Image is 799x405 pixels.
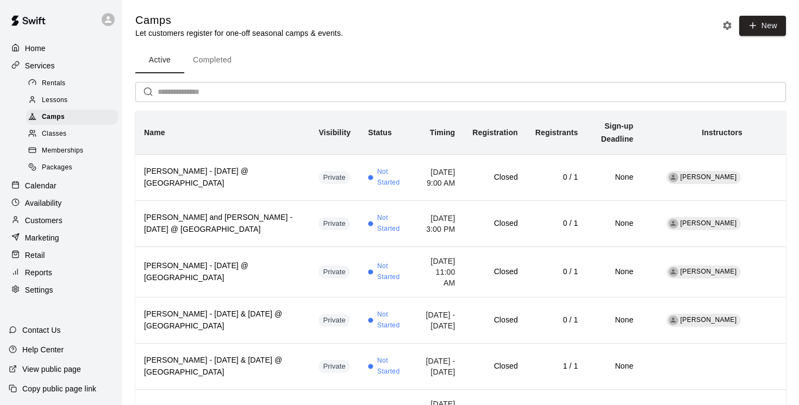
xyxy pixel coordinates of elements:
[319,314,350,327] div: This service is hidden, and can only be accessed via a direct link
[184,47,240,73] button: Completed
[472,218,517,230] h6: Closed
[9,178,114,194] a: Calendar
[535,172,578,183] h6: 0 / 1
[25,284,53,295] p: Settings
[319,173,350,183] span: Private
[415,200,464,246] td: [DATE] 3:00 PM
[9,247,114,263] a: Retail
[472,128,517,137] b: Registration
[25,215,63,226] p: Customers
[26,126,118,142] div: Classes
[26,92,122,109] a: Lessons
[535,266,578,278] h6: 0 / 1
[415,343,464,389] td: [DATE] - [DATE]
[25,198,62,208] p: Availability
[144,260,301,284] h6: [PERSON_NAME] - [DATE] @ [GEOGRAPHIC_DATA]
[42,78,66,89] span: Rentals
[735,21,786,30] a: New
[22,344,64,355] p: Help Center
[472,360,517,372] h6: Closed
[26,93,118,108] div: Lessons
[377,213,406,235] span: Not Started
[595,314,633,326] h6: None
[319,360,350,373] div: This service is hidden, and can only be accessed via a direct link
[25,43,46,54] p: Home
[42,145,83,156] span: Memberships
[377,261,406,283] span: Not Started
[681,219,737,227] span: [PERSON_NAME]
[739,16,786,36] button: New
[144,128,165,137] b: Name
[415,154,464,200] td: [DATE] 9:00 AM
[377,309,406,331] span: Not Started
[472,172,517,183] h6: Closed
[415,246,464,297] td: [DATE] 11:00 AM
[319,362,350,372] span: Private
[26,76,118,91] div: Rentals
[9,264,114,281] div: Reports
[319,267,350,277] span: Private
[681,268,737,275] span: [PERSON_NAME]
[26,109,122,126] a: Camps
[25,232,59,243] p: Marketing
[42,162,72,173] span: Packages
[42,129,66,140] span: Classes
[144,308,301,332] h6: [PERSON_NAME] - [DATE] & [DATE] @ [GEOGRAPHIC_DATA]
[9,195,114,211] div: Availability
[595,360,633,372] h6: None
[430,128,455,137] b: Timing
[681,173,737,181] span: [PERSON_NAME]
[595,218,633,230] h6: None
[319,128,351,137] b: Visibility
[26,143,118,159] div: Memberships
[319,219,350,229] span: Private
[9,212,114,229] a: Customers
[472,314,517,326] h6: Closed
[26,160,122,176] a: Packages
[9,58,114,74] div: Services
[595,172,633,183] h6: None
[9,230,114,246] a: Marketing
[669,173,678,182] div: Kyle Gee
[368,128,392,137] b: Status
[42,95,68,106] span: Lessons
[535,218,578,230] h6: 0 / 1
[719,17,735,34] button: Camp settings
[319,171,350,184] div: This service is hidden, and can only be accessed via a direct link
[22,364,81,375] p: View public page
[25,180,57,191] p: Calendar
[415,297,464,343] td: [DATE] - [DATE]
[135,28,343,39] p: Let customers register for one-off seasonal camps & events.
[26,110,118,125] div: Camps
[681,316,737,324] span: [PERSON_NAME]
[22,383,96,394] p: Copy public page link
[135,13,343,28] h5: Camps
[601,122,634,143] b: Sign-up Deadline
[26,75,122,92] a: Rentals
[472,266,517,278] h6: Closed
[702,128,742,137] b: Instructors
[26,160,118,175] div: Packages
[535,314,578,326] h6: 0 / 1
[135,47,184,73] button: Active
[25,60,55,71] p: Services
[9,282,114,298] a: Settings
[9,40,114,56] a: Home
[25,250,45,261] p: Retail
[144,212,301,236] h6: [PERSON_NAME] and [PERSON_NAME] - [DATE] @ [GEOGRAPHIC_DATA]
[669,267,678,277] div: Yuma Kiyono
[22,325,61,336] p: Contact Us
[669,315,678,325] div: Kyle Gee
[319,315,350,326] span: Private
[377,356,406,377] span: Not Started
[42,112,65,123] span: Camps
[144,355,301,378] h6: [PERSON_NAME] - [DATE] & [DATE] @ [GEOGRAPHIC_DATA]
[144,166,301,189] h6: [PERSON_NAME] - [DATE] @ [GEOGRAPHIC_DATA]
[319,265,350,279] div: This service is hidden, and can only be accessed via a direct link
